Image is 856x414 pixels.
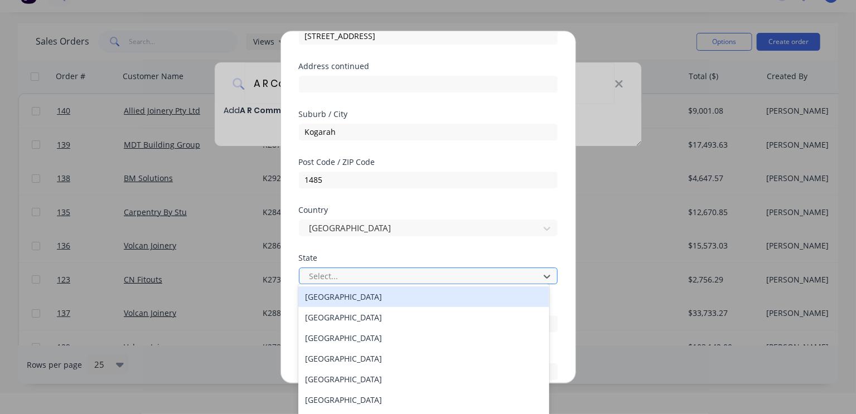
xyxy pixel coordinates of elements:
div: Country [299,206,558,214]
div: [GEOGRAPHIC_DATA] [298,348,549,369]
div: [GEOGRAPHIC_DATA] [298,328,549,348]
div: [GEOGRAPHIC_DATA] [298,369,549,389]
div: [GEOGRAPHIC_DATA] [298,389,549,410]
div: [GEOGRAPHIC_DATA] [298,286,549,307]
div: [GEOGRAPHIC_DATA] [298,307,549,328]
div: Suburb / City [299,110,558,118]
div: State [299,254,558,262]
div: Post Code / ZIP Code [299,158,558,166]
div: Address continued [299,62,558,70]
